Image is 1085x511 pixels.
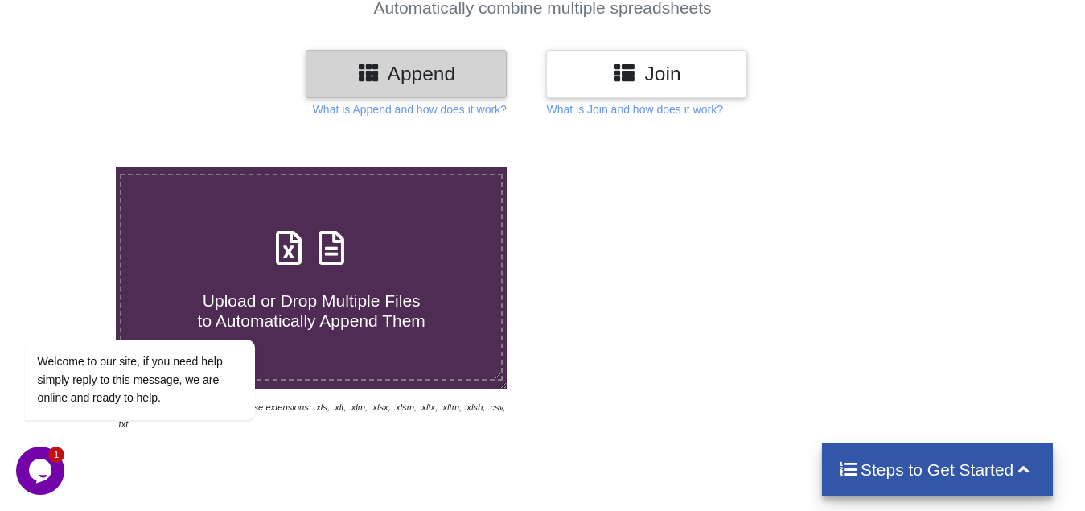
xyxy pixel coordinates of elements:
[318,62,495,85] h3: Append
[558,62,735,85] h3: Join
[313,101,507,117] p: What is Append and how does it work?
[546,101,722,117] p: What is Join and how does it work?
[16,194,306,439] iframe: chat widget
[838,459,1037,480] h4: Steps to Get Started
[16,447,68,495] iframe: chat widget
[116,402,505,429] i: You can select files with any of these extensions: .xls, .xlt, .xlm, .xlsx, .xlsm, .xltx, .xltm, ...
[198,291,425,330] span: Upload or Drop Multiple Files to Automatically Append Them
